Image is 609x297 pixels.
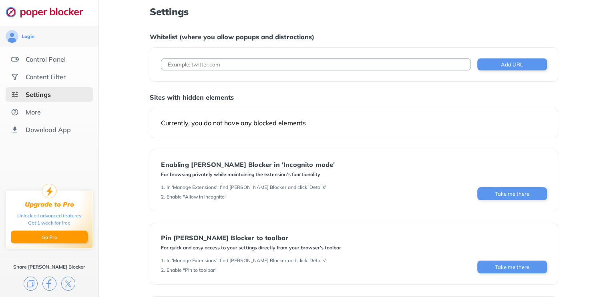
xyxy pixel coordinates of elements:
[11,73,19,81] img: social.svg
[477,58,547,70] button: Add URL
[26,73,66,81] div: Content Filter
[161,161,335,168] div: Enabling [PERSON_NAME] Blocker in 'Incognito mode'
[26,55,66,63] div: Control Panel
[11,231,88,243] button: Go Pro
[11,126,19,134] img: download-app.svg
[161,171,335,178] div: For browsing privately while maintaining the extension's functionality
[22,33,34,40] div: Login
[167,257,326,264] div: In 'Manage Extensions', find [PERSON_NAME] Blocker and click 'Details'
[28,219,70,227] div: Get 1 week for free
[25,201,74,208] div: Upgrade to Pro
[13,264,85,270] div: Share [PERSON_NAME] Blocker
[150,33,558,41] div: Whitelist (where you allow popups and distractions)
[26,90,51,98] div: Settings
[161,58,470,70] input: Example: twitter.com
[26,126,71,134] div: Download App
[167,184,326,191] div: In 'Manage Extensions', find [PERSON_NAME] Blocker and click 'Details'
[61,277,75,291] img: x.svg
[150,6,558,17] h1: Settings
[167,267,217,273] div: Enable "Pin to toolbar"
[17,212,81,219] div: Unlock all advanced features
[477,261,547,273] button: Take me there
[167,194,227,200] div: Enable "Allow in incognito"
[161,234,341,241] div: Pin [PERSON_NAME] Blocker to toolbar
[6,6,92,18] img: logo-webpage.svg
[161,257,165,264] div: 1 .
[161,267,165,273] div: 2 .
[42,277,56,291] img: facebook.svg
[11,55,19,63] img: features.svg
[477,187,547,200] button: Take me there
[11,108,19,116] img: about.svg
[26,108,41,116] div: More
[42,184,56,198] img: upgrade-to-pro.svg
[161,194,165,200] div: 2 .
[24,277,38,291] img: copy.svg
[11,90,19,98] img: settings-selected.svg
[150,93,558,101] div: Sites with hidden elements
[6,30,18,43] img: avatar.svg
[161,184,165,191] div: 1 .
[161,245,341,251] div: For quick and easy access to your settings directly from your browser's toolbar
[161,119,547,127] div: Currently, you do not have any blocked elements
